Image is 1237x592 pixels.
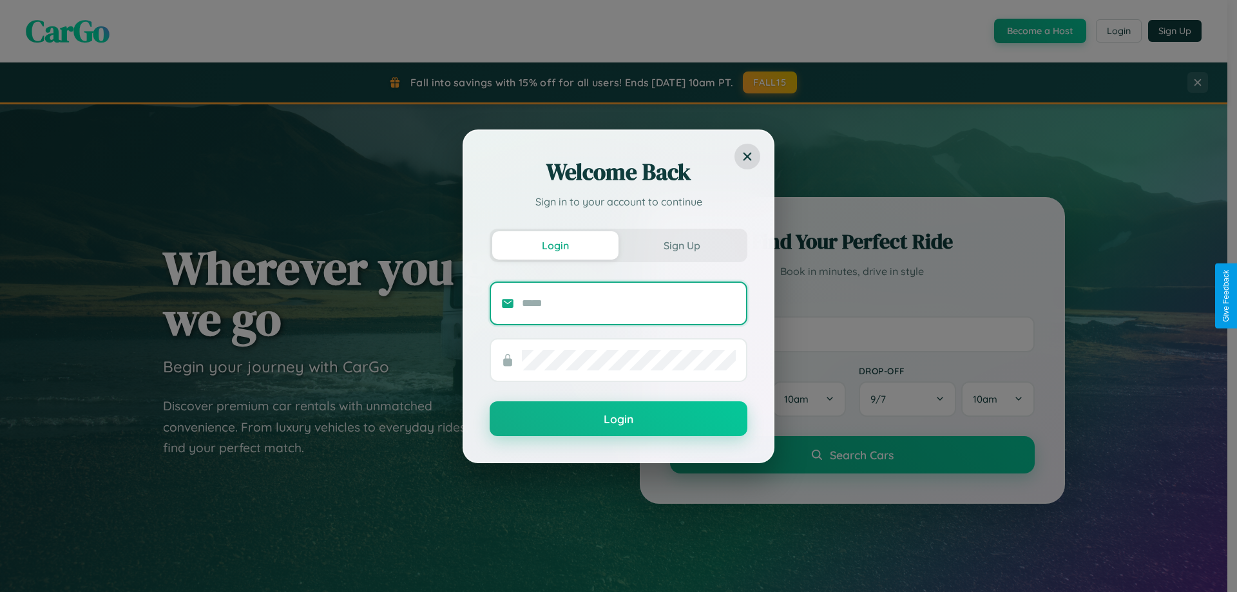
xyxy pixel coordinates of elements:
[618,231,745,260] button: Sign Up
[492,231,618,260] button: Login
[1222,270,1231,322] div: Give Feedback
[490,157,747,187] h2: Welcome Back
[490,194,747,209] p: Sign in to your account to continue
[490,401,747,436] button: Login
